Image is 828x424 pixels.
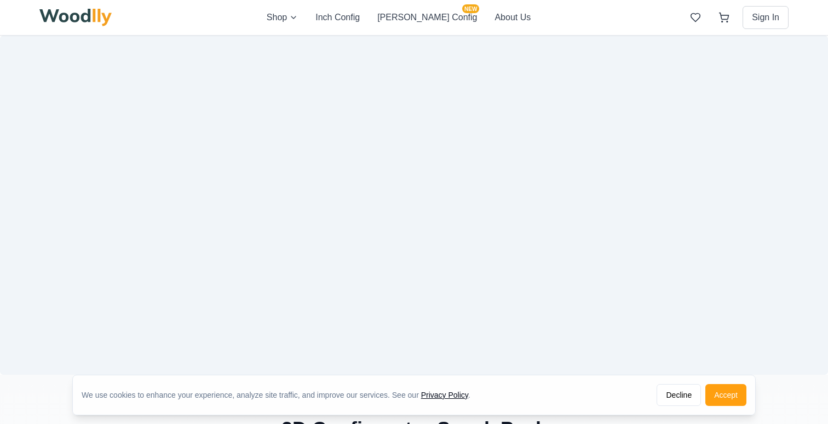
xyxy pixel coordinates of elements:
[421,391,468,399] a: Privacy Policy
[377,11,477,24] button: [PERSON_NAME] ConfigNEW
[743,6,789,29] button: Sign In
[39,9,112,26] img: Woodlly
[495,11,531,24] button: About Us
[705,384,746,406] button: Accept
[462,4,479,13] span: NEW
[657,384,701,406] button: Decline
[82,390,479,400] div: We use cookies to enhance your experience, analyze site traffic, and improve our services. See our .
[315,11,360,24] button: Inch Config
[267,11,298,24] button: Shop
